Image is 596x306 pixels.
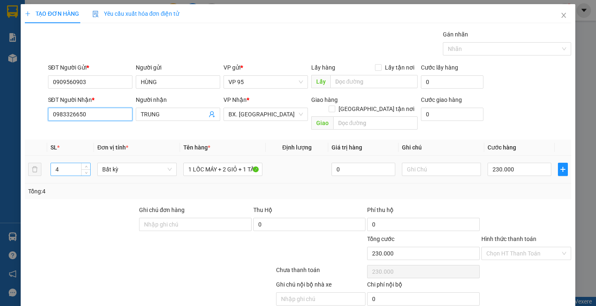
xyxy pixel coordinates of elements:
label: Hình thức thanh toán [481,236,536,242]
span: user-add [209,111,215,118]
input: Dọc đường [333,116,418,130]
div: SĐT Người Gửi [48,63,132,72]
input: 0 [332,163,395,176]
input: Ghi Chú [402,163,481,176]
span: down [84,170,89,175]
input: Dọc đường [330,75,418,88]
div: Chi phí nội bộ [367,280,480,292]
span: VP 95 [228,76,303,88]
img: icon [92,11,99,17]
span: Giao hàng [311,96,338,103]
div: Phí thu hộ [367,205,480,218]
input: VD: Bàn, Ghế [183,163,262,176]
span: SL [50,144,57,151]
input: Nhập ghi chú [276,292,366,306]
span: Đơn vị tính [97,144,128,151]
span: Lấy tận nơi [382,63,418,72]
span: up [84,164,89,169]
div: VP gửi [223,63,308,72]
label: Cước giao hàng [421,96,462,103]
span: Decrease Value [81,169,90,176]
span: Tổng cước [367,236,394,242]
div: Người gửi [136,63,220,72]
span: VP Nhận [223,96,247,103]
div: Tổng: 4 [28,187,231,196]
span: Bất kỳ [102,163,171,176]
span: Giao [311,116,333,130]
label: Ghi chú đơn hàng [139,207,185,213]
div: Chưa thanh toán [275,265,367,280]
div: Ghi chú nội bộ nhà xe [276,280,366,292]
span: Yêu cầu xuất hóa đơn điện tử [92,10,180,17]
th: Ghi chú [399,140,484,156]
span: plus [558,166,567,173]
span: Increase Value [81,163,90,169]
div: Người nhận [136,95,220,104]
span: close [560,12,567,19]
label: Gán nhãn [443,31,468,38]
span: Giá trị hàng [332,144,362,151]
span: [GEOGRAPHIC_DATA] tận nơi [335,104,418,113]
input: Cước lấy hàng [421,75,483,89]
span: Lấy hàng [311,64,335,71]
span: TẠO ĐƠN HÀNG [25,10,79,17]
span: Tên hàng [183,144,210,151]
input: Ghi chú đơn hàng [139,218,252,231]
span: plus [25,11,31,17]
span: Thu Hộ [253,207,272,213]
button: Close [552,4,575,27]
div: SĐT Người Nhận [48,95,132,104]
span: Lấy [311,75,330,88]
label: Cước lấy hàng [421,64,458,71]
button: plus [558,163,568,176]
span: Cước hàng [488,144,516,151]
input: Cước giao hàng [421,108,483,121]
span: BX. Ninh Sơn [228,108,303,120]
button: delete [28,163,41,176]
span: Định lượng [282,144,312,151]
